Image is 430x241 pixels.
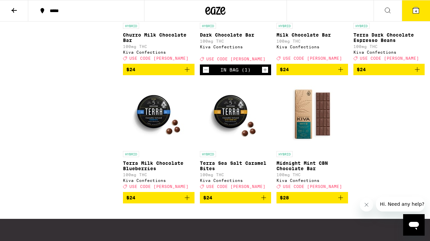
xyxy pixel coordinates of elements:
[123,151,139,157] p: HYBRID
[283,56,342,60] span: USE CODE [PERSON_NAME]
[276,151,293,157] p: HYBRID
[200,178,271,183] div: Kiva Confections
[276,178,348,183] div: Kiva Confections
[126,195,135,200] span: $24
[200,23,216,29] p: HYBRID
[200,151,216,157] p: HYBRID
[200,45,271,49] div: Kiva Confections
[353,23,370,29] p: HYBRID
[203,66,209,73] button: Decrement
[206,184,265,189] span: USE CODE [PERSON_NAME]
[276,81,348,192] a: Open page for Midnight Mint CBN Chocolate Bar from Kiva Confections
[123,50,195,54] div: Kiva Confections
[278,81,346,148] img: Kiva Confections - Midnight Mint CBN Chocolate Bar
[202,81,269,148] img: Kiva Confections - Terra Sea Salt Caramel Bites
[126,67,135,72] span: $24
[353,44,425,49] p: 100mg THC
[276,160,348,171] p: Midnight Mint CBN Chocolate Bar
[280,67,289,72] span: $24
[200,32,271,38] p: Dark Chocolate Bar
[403,214,425,236] iframe: Button to launch messaging window
[415,9,417,13] span: 4
[200,192,271,203] button: Add to bag
[123,192,195,203] button: Add to bag
[357,67,366,72] span: $24
[353,50,425,54] div: Kiva Confections
[200,39,271,43] p: 100mg THC
[203,195,212,200] span: $24
[123,81,195,192] a: Open page for Terra Milk Chocolate Blueberries from Kiva Confections
[280,195,289,200] span: $28
[123,44,195,49] p: 100mg THC
[276,32,348,38] p: Milk Chocolate Bar
[276,45,348,49] div: Kiva Confections
[123,23,139,29] p: HYBRID
[123,173,195,177] p: 100mg THC
[129,184,188,189] span: USE CODE [PERSON_NAME]
[276,23,293,29] p: HYBRID
[123,32,195,43] p: Churro Milk Chocolate Bar
[206,57,265,61] span: USE CODE [PERSON_NAME]
[262,66,268,73] button: Increment
[360,198,373,211] iframe: Close message
[123,64,195,75] button: Add to bag
[276,192,348,203] button: Add to bag
[123,178,195,183] div: Kiva Confections
[276,173,348,177] p: 100mg THC
[129,56,188,60] span: USE CODE [PERSON_NAME]
[276,39,348,43] p: 100mg THC
[360,56,419,60] span: USE CODE [PERSON_NAME]
[376,197,425,211] iframe: Message from company
[123,160,195,171] p: Terra Milk Chocolate Blueberries
[353,32,425,43] p: Terra Dark Chocolate Espresso Beans
[276,64,348,75] button: Add to bag
[200,81,271,192] a: Open page for Terra Sea Salt Caramel Bites from Kiva Confections
[220,67,251,73] div: In Bag (1)
[283,184,342,189] span: USE CODE [PERSON_NAME]
[125,81,192,148] img: Kiva Confections - Terra Milk Chocolate Blueberries
[200,160,271,171] p: Terra Sea Salt Caramel Bites
[402,0,430,21] button: 4
[200,173,271,177] p: 100mg THC
[353,64,425,75] button: Add to bag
